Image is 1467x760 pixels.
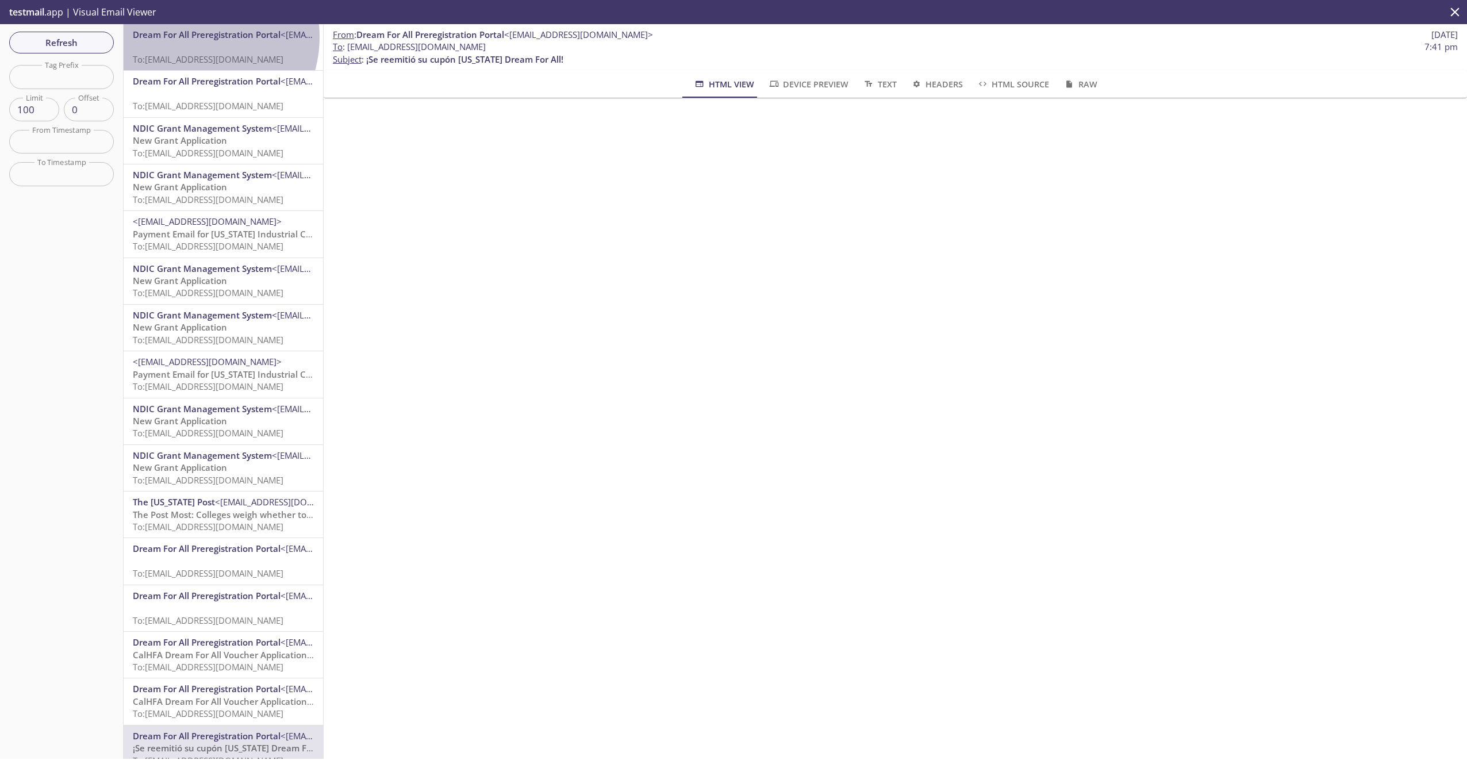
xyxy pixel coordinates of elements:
[272,403,421,414] span: <[EMAIL_ADDRESS][DOMAIN_NAME]>
[1063,77,1097,91] span: Raw
[133,228,351,240] span: Payment Email for [US_STATE] Industrial Commission
[124,678,323,724] div: Dream For All Preregistration Portal<[EMAIL_ADDRESS][DOMAIN_NAME]>CalHFA Dream For All Voucher Ap...
[977,77,1049,91] span: HTML Source
[133,369,351,380] span: Payment Email for [US_STATE] Industrial Commission
[124,445,323,491] div: NDIC Grant Management System<[EMAIL_ADDRESS][DOMAIN_NAME]>New Grant ApplicationTo:[EMAIL_ADDRESS]...
[133,381,283,392] span: To: [EMAIL_ADDRESS][DOMAIN_NAME]
[133,474,283,486] span: To: [EMAIL_ADDRESS][DOMAIN_NAME]
[18,35,105,50] span: Refresh
[124,24,323,70] div: Dream For All Preregistration Portal<[EMAIL_ADDRESS][DOMAIN_NAME]>To:[EMAIL_ADDRESS][DOMAIN_NAME]
[1424,41,1458,53] span: 7:41 pm
[356,29,504,40] span: Dream For All Preregistration Portal
[133,615,283,626] span: To: [EMAIL_ADDRESS][DOMAIN_NAME]
[272,122,421,134] span: <[EMAIL_ADDRESS][DOMAIN_NAME]>
[281,590,429,601] span: <[EMAIL_ADDRESS][DOMAIN_NAME]>
[133,240,283,252] span: To: [EMAIL_ADDRESS][DOMAIN_NAME]
[693,77,754,91] span: HTML View
[366,53,563,65] span: ¡Se reemitió su cupón [US_STATE] Dream For All!
[504,29,653,40] span: <[EMAIL_ADDRESS][DOMAIN_NAME]>
[333,41,343,52] span: To
[133,100,283,112] span: To: [EMAIL_ADDRESS][DOMAIN_NAME]
[133,427,283,439] span: To: [EMAIL_ADDRESS][DOMAIN_NAME]
[133,122,272,134] span: NDIC Grant Management System
[133,53,283,65] span: To: [EMAIL_ADDRESS][DOMAIN_NAME]
[133,708,283,719] span: To: [EMAIL_ADDRESS][DOMAIN_NAME]
[133,683,281,694] span: Dream For All Preregistration Portal
[9,6,44,18] span: testmail
[911,77,963,91] span: Headers
[281,683,429,694] span: <[EMAIL_ADDRESS][DOMAIN_NAME]>
[272,309,421,321] span: <[EMAIL_ADDRESS][DOMAIN_NAME]>
[133,696,381,707] span: CalHFA Dream For All Voucher Application Received - [DATE]
[133,147,283,159] span: To: [EMAIL_ADDRESS][DOMAIN_NAME]
[133,356,282,367] span: <[EMAIL_ADDRESS][DOMAIN_NAME]>
[333,29,354,40] span: From
[272,450,421,461] span: <[EMAIL_ADDRESS][DOMAIN_NAME]>
[133,636,281,648] span: Dream For All Preregistration Portal
[124,305,323,351] div: NDIC Grant Management System<[EMAIL_ADDRESS][DOMAIN_NAME]>New Grant ApplicationTo:[EMAIL_ADDRESS]...
[333,29,653,41] span: :
[133,29,281,40] span: Dream For All Preregistration Portal
[133,649,381,661] span: CalHFA Dream For All Voucher Application Received - [DATE]
[281,730,429,742] span: <[EMAIL_ADDRESS][DOMAIN_NAME]>
[133,590,281,601] span: Dream For All Preregistration Portal
[133,216,282,227] span: <[EMAIL_ADDRESS][DOMAIN_NAME]>
[281,636,429,648] span: <[EMAIL_ADDRESS][DOMAIN_NAME]>
[9,32,114,53] button: Refresh
[133,730,281,742] span: Dream For All Preregistration Portal
[281,543,429,554] span: <[EMAIL_ADDRESS][DOMAIN_NAME]>
[133,543,281,554] span: Dream For All Preregistration Portal
[124,118,323,164] div: NDIC Grant Management System<[EMAIL_ADDRESS][DOMAIN_NAME]>New Grant ApplicationTo:[EMAIL_ADDRESS]...
[133,169,272,181] span: NDIC Grant Management System
[133,509,542,520] span: The Post Most: Colleges weigh whether to sign onto [PERSON_NAME] plan or forgo federal benefits
[124,492,323,538] div: The [US_STATE] Post<[EMAIL_ADDRESS][DOMAIN_NAME]>The Post Most: Colleges weigh whether to sign on...
[133,334,283,346] span: To: [EMAIL_ADDRESS][DOMAIN_NAME]
[133,521,283,532] span: To: [EMAIL_ADDRESS][DOMAIN_NAME]
[133,263,272,274] span: NDIC Grant Management System
[133,75,281,87] span: Dream For All Preregistration Portal
[272,263,421,274] span: <[EMAIL_ADDRESS][DOMAIN_NAME]>
[124,351,323,397] div: <[EMAIL_ADDRESS][DOMAIN_NAME]>Payment Email for [US_STATE] Industrial CommissionTo:[EMAIL_ADDRESS...
[215,496,364,508] span: <[EMAIL_ADDRESS][DOMAIN_NAME]>
[133,450,272,461] span: NDIC Grant Management System
[333,41,486,53] span: : [EMAIL_ADDRESS][DOMAIN_NAME]
[333,53,362,65] span: Subject
[133,742,330,754] span: ¡Se reemitió su cupón [US_STATE] Dream For All!
[133,275,227,286] span: New Grant Application
[133,567,283,579] span: To: [EMAIL_ADDRESS][DOMAIN_NAME]
[133,309,272,321] span: NDIC Grant Management System
[124,538,323,584] div: Dream For All Preregistration Portal<[EMAIL_ADDRESS][DOMAIN_NAME]>To:[EMAIL_ADDRESS][DOMAIN_NAME]
[133,462,227,473] span: New Grant Application
[133,194,283,205] span: To: [EMAIL_ADDRESS][DOMAIN_NAME]
[133,287,283,298] span: To: [EMAIL_ADDRESS][DOMAIN_NAME]
[124,632,323,678] div: Dream For All Preregistration Portal<[EMAIL_ADDRESS][DOMAIN_NAME]>CalHFA Dream For All Voucher Ap...
[333,41,1458,66] p: :
[124,398,323,444] div: NDIC Grant Management System<[EMAIL_ADDRESS][DOMAIN_NAME]>New Grant ApplicationTo:[EMAIL_ADDRESS]...
[124,211,323,257] div: <[EMAIL_ADDRESS][DOMAIN_NAME]>Payment Email for [US_STATE] Industrial CommissionTo:[EMAIL_ADDRESS...
[124,71,323,117] div: Dream For All Preregistration Portal<[EMAIL_ADDRESS][DOMAIN_NAME]>To:[EMAIL_ADDRESS][DOMAIN_NAME]
[862,77,896,91] span: Text
[124,258,323,304] div: NDIC Grant Management System<[EMAIL_ADDRESS][DOMAIN_NAME]>New Grant ApplicationTo:[EMAIL_ADDRESS]...
[1431,29,1458,41] span: [DATE]
[133,403,272,414] span: NDIC Grant Management System
[281,29,429,40] span: <[EMAIL_ADDRESS][DOMAIN_NAME]>
[124,585,323,631] div: Dream For All Preregistration Portal<[EMAIL_ADDRESS][DOMAIN_NAME]>To:[EMAIL_ADDRESS][DOMAIN_NAME]
[124,164,323,210] div: NDIC Grant Management System<[EMAIL_ADDRESS][DOMAIN_NAME]>New Grant ApplicationTo:[EMAIL_ADDRESS]...
[133,496,215,508] span: The [US_STATE] Post
[133,135,227,146] span: New Grant Application
[272,169,421,181] span: <[EMAIL_ADDRESS][DOMAIN_NAME]>
[133,415,227,427] span: New Grant Application
[133,661,283,673] span: To: [EMAIL_ADDRESS][DOMAIN_NAME]
[133,181,227,193] span: New Grant Application
[768,77,848,91] span: Device Preview
[133,321,227,333] span: New Grant Application
[281,75,429,87] span: <[EMAIL_ADDRESS][DOMAIN_NAME]>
